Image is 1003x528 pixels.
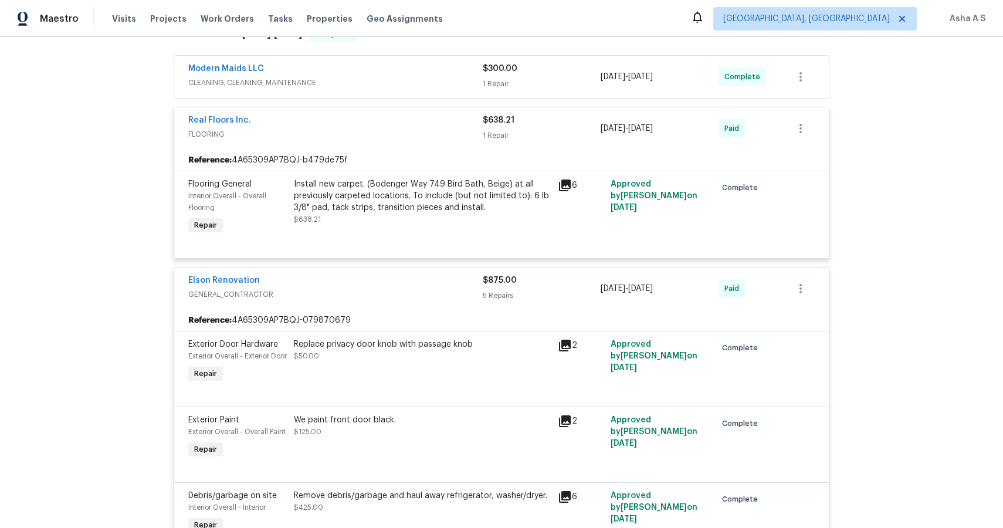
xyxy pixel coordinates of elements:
[307,13,353,25] span: Properties
[294,353,319,360] span: $50.00
[483,65,517,73] span: $300.00
[188,128,483,140] span: FLOORING
[188,353,287,360] span: Exterior Overall - Exterior Door
[294,504,323,511] span: $425.00
[174,310,829,331] div: 4A65309AP7BQJ-079870679
[601,124,625,133] span: [DATE]
[483,78,601,90] div: 1 Repair
[724,283,744,295] span: Paid
[611,439,637,448] span: [DATE]
[189,219,222,231] span: Repair
[188,504,266,511] span: Interior Overall - Interior
[268,15,293,23] span: Tasks
[611,515,637,523] span: [DATE]
[367,13,443,25] span: Geo Assignments
[294,414,551,426] div: We paint front door black.
[611,416,697,448] span: Approved by [PERSON_NAME] on
[611,340,697,372] span: Approved by [PERSON_NAME] on
[483,290,601,302] div: 5 Repairs
[188,65,264,73] a: Modern Maids LLC
[558,490,604,504] div: 6
[188,192,266,211] span: Interior Overall - Overall Flooring
[150,13,187,25] span: Projects
[483,276,517,285] span: $875.00
[188,340,278,348] span: Exterior Door Hardware
[611,204,637,212] span: [DATE]
[189,368,222,380] span: Repair
[189,444,222,455] span: Repair
[294,428,321,435] span: $125.00
[628,124,653,133] span: [DATE]
[483,116,514,124] span: $638.21
[188,116,251,124] a: Real Floors Inc.
[601,73,625,81] span: [DATE]
[294,216,321,223] span: $638.21
[724,71,765,83] span: Complete
[611,364,637,372] span: [DATE]
[188,492,277,500] span: Debris/garbage on site
[722,182,763,194] span: Complete
[558,178,604,192] div: 6
[188,416,239,424] span: Exterior Paint
[558,414,604,428] div: 2
[601,123,653,134] span: -
[628,73,653,81] span: [DATE]
[722,418,763,429] span: Complete
[188,77,483,89] span: CLEANING, CLEANING_MAINTENANCE
[723,13,890,25] span: [GEOGRAPHIC_DATA], [GEOGRAPHIC_DATA]
[188,428,286,435] span: Exterior Overall - Overall Paint
[601,285,625,293] span: [DATE]
[294,178,551,214] div: Install new carpet. (Bodenger Way 749 Bird Bath, Beige) at all previously carpeted locations. To ...
[188,289,483,300] span: GENERAL_CONTRACTOR
[188,180,252,188] span: Flooring General
[611,492,697,523] span: Approved by [PERSON_NAME] on
[294,339,551,350] div: Replace privacy door knob with passage knob
[188,314,232,326] b: Reference:
[558,339,604,353] div: 2
[174,150,829,171] div: 4A65309AP7BQJ-b479de75f
[601,283,653,295] span: -
[188,154,232,166] b: Reference:
[722,342,763,354] span: Complete
[188,276,260,285] a: Elson Renovation
[201,13,254,25] span: Work Orders
[628,285,653,293] span: [DATE]
[601,71,653,83] span: -
[40,13,79,25] span: Maestro
[724,123,744,134] span: Paid
[722,493,763,505] span: Complete
[611,180,697,212] span: Approved by [PERSON_NAME] on
[112,13,136,25] span: Visits
[294,490,551,502] div: Remove debris/garbage and haul away refrigerator, washer/dryer.
[945,13,985,25] span: Asha A S
[483,130,601,141] div: 1 Repair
